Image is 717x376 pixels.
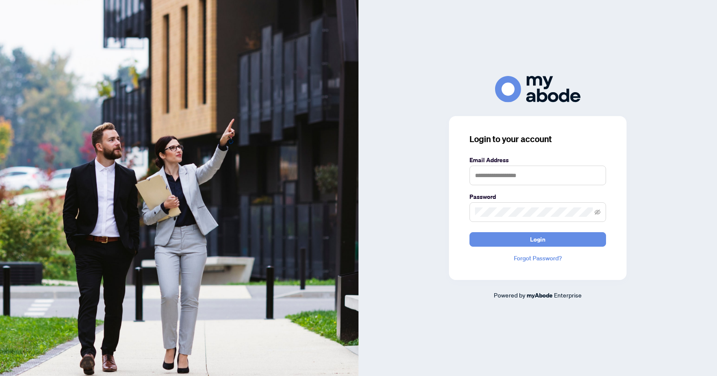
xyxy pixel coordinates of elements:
img: ma-logo [495,76,580,102]
a: Forgot Password? [469,254,606,263]
button: Login [469,232,606,247]
h3: Login to your account [469,133,606,145]
span: Login [530,233,545,246]
label: Password [469,192,606,201]
span: Powered by [494,291,525,299]
span: Enterprise [554,291,582,299]
span: eye-invisible [595,209,600,215]
label: Email Address [469,155,606,165]
a: myAbode [527,291,553,300]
